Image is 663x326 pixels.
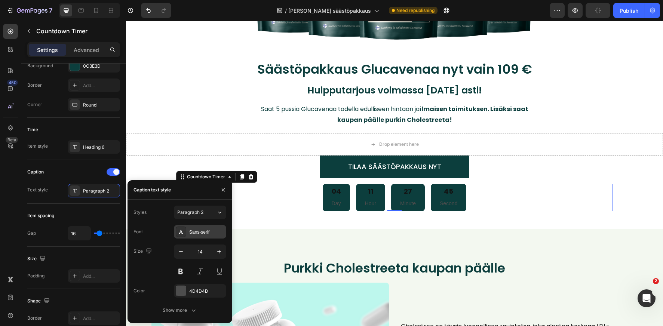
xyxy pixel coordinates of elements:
div: Item spacing [27,212,54,219]
div: Font [133,228,143,235]
div: 0C3E3D [83,63,118,70]
p: 7 [49,6,52,15]
div: Background [27,62,53,69]
p: Minute [274,178,290,187]
p: Day [206,178,215,187]
div: Styles [133,209,147,216]
div: TILAA SÄÄSTÖPAKKAUS NYT [222,140,315,152]
button: TILAA SÄÄSTÖPAKKAUS NYT [194,135,343,157]
input: Auto [68,227,90,240]
div: Color [133,287,145,294]
div: 450 [7,80,18,86]
div: Size [27,254,47,264]
div: Item style [27,143,48,150]
h2: Purkki Cholestreeta kaupan päälle [63,238,474,256]
div: Publish [620,7,638,15]
button: Show more [133,304,226,317]
div: Drop element here [253,120,293,126]
p: Second [314,178,331,187]
iframe: Design area [126,21,663,326]
span: 2 [653,278,659,284]
iframe: Intercom live chat [638,289,656,307]
div: Border [27,315,42,322]
button: 7 [3,3,56,18]
div: Add... [83,315,118,322]
div: Paragraph 2 [83,188,118,194]
div: 04 [206,166,215,175]
span: Need republishing [396,7,435,14]
div: Padding [27,273,44,279]
div: Undo/Redo [141,3,171,18]
div: 45 [314,166,331,175]
div: Corner [27,101,42,108]
div: Heading 6 [83,144,118,151]
p: Settings [37,46,58,54]
div: 4D4D4D [189,288,224,295]
div: Beta [6,137,18,143]
div: Gap [27,230,36,237]
button: Paragraph 2 [174,206,226,219]
div: 27 [274,166,290,175]
div: Text style [27,187,48,193]
div: Caption text style [133,187,171,193]
div: Caption [27,169,44,175]
div: Show more [163,307,197,314]
div: Time [27,126,38,133]
div: Round [83,102,118,108]
div: Sans-serif [189,229,224,236]
p: Hour [239,178,250,187]
p: Countdown Timer [36,27,117,36]
div: Add... [83,82,118,89]
div: Countdown Timer [59,153,101,159]
strong: ilmaisen toimituksen. Lisäksi saat kaupan päälle purkin Cholestreeta! [211,84,402,103]
div: 11 [239,166,250,175]
button: Publish [613,3,645,18]
div: Shape [27,296,51,306]
span: Paragraph 2 [177,209,203,216]
p: Advanced [74,46,99,54]
span: / [285,7,287,15]
h2: Saat 5 pussia Glucavenaa todella edulliseen hintaan ja [131,82,406,105]
span: [PERSON_NAME] säästöpakkaus [288,7,371,15]
div: Add... [83,273,118,280]
div: Border [27,82,42,89]
div: Size [133,246,153,256]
